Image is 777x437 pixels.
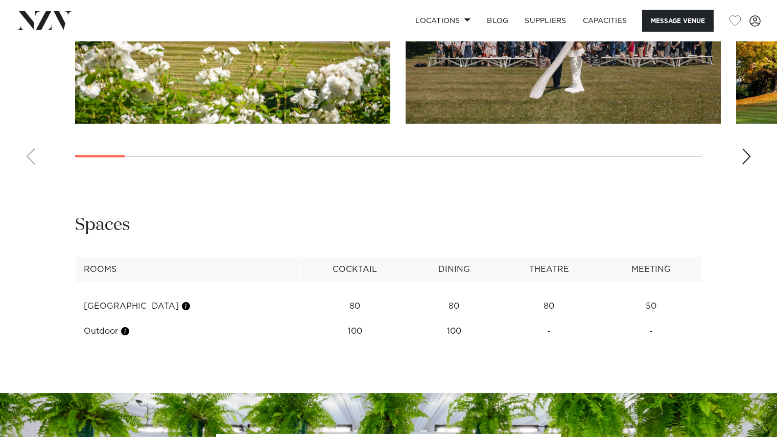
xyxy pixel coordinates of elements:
[299,257,410,282] th: Cocktail
[410,294,498,319] td: 80
[76,294,300,319] td: [GEOGRAPHIC_DATA]
[75,214,130,237] h2: Spaces
[498,319,600,344] td: -
[600,257,702,282] th: Meeting
[479,10,516,32] a: BLOG
[575,10,635,32] a: Capacities
[76,257,300,282] th: Rooms
[299,319,410,344] td: 100
[498,257,600,282] th: Theatre
[407,10,479,32] a: Locations
[600,294,702,319] td: 50
[410,319,498,344] td: 100
[16,11,72,30] img: nzv-logo.png
[76,319,300,344] td: Outdoor
[498,294,600,319] td: 80
[516,10,574,32] a: SUPPLIERS
[299,294,410,319] td: 80
[410,257,498,282] th: Dining
[642,10,714,32] button: Message Venue
[600,319,702,344] td: -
